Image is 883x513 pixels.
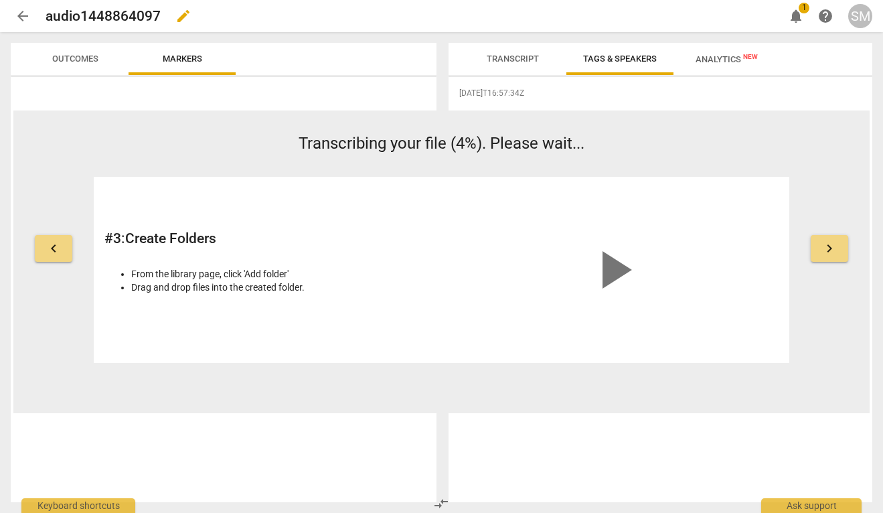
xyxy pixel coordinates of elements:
li: Drag and drop files into the created folder. [131,281,434,295]
button: SM [848,4,872,28]
h2: # 3 : Create Folders [104,230,434,247]
button: Notifications [784,4,808,28]
span: keyboard_arrow_right [821,240,837,256]
span: compare_arrows [433,496,449,512]
a: Help [813,4,837,28]
span: Outcomes [52,54,98,64]
span: Tags & Speakers [583,54,657,64]
span: play_arrow [581,238,645,302]
span: notifications [788,8,804,24]
span: Transcribing your file (4%). Please wait... [299,134,584,153]
span: Analytics [696,54,758,64]
span: [DATE]T16:57:34Z [459,88,862,99]
span: edit [175,8,191,24]
div: Keyboard shortcuts [21,498,135,513]
h2: audio1448864097 [46,8,161,25]
h3: Tags [459,110,862,126]
span: New [743,53,758,60]
span: 1 [799,3,809,13]
li: From the library page, click 'Add folder' [131,267,434,281]
span: Transcript [487,54,539,64]
span: Markers [163,54,202,64]
span: keyboard_arrow_left [46,240,62,256]
div: Ask support [761,498,862,513]
span: arrow_back [15,8,31,24]
span: help [817,8,833,24]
